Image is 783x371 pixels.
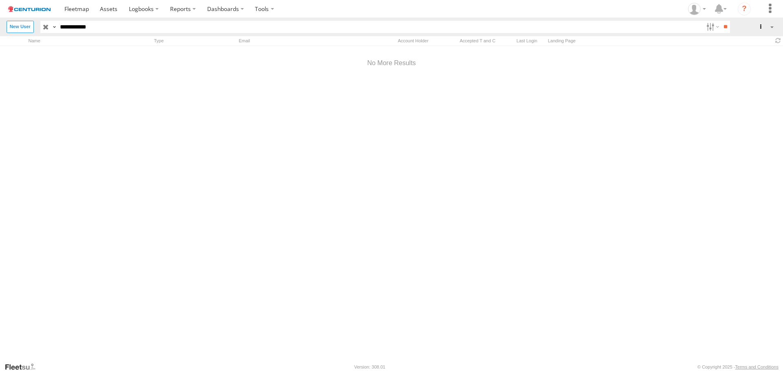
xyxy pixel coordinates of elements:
img: logo.svg [8,6,51,12]
a: Visit our Website [4,363,42,371]
label: Create New User [7,21,34,33]
div: John Maglantay [685,3,709,15]
div: Version: 308.01 [354,364,385,369]
div: Name [26,37,148,45]
label: Search Filter Options [703,21,721,33]
div: Type [152,37,233,45]
div: Has user accepted Terms and Conditions [447,37,508,45]
div: Account Holder [383,37,444,45]
label: Search Query [51,21,58,33]
span: Refresh [773,37,783,45]
i: ? [738,2,751,15]
a: Terms and Conditions [735,364,779,369]
div: © Copyright 2025 - [697,364,779,369]
div: Last Login [511,37,542,45]
div: Landing Page [546,37,770,45]
div: Email [237,37,379,45]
